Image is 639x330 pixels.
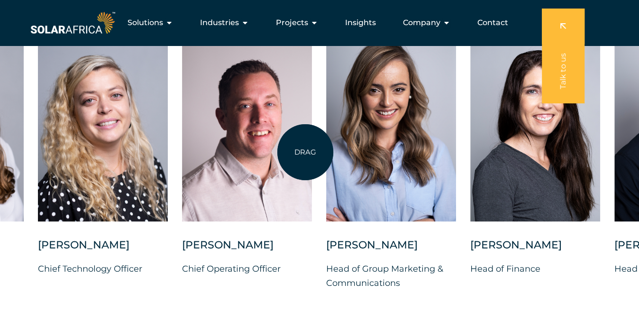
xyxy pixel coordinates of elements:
[477,17,508,28] a: Contact
[470,262,600,276] p: Head of Finance
[326,262,456,290] p: Head of Group Marketing & Communications
[38,262,168,276] p: Chief Technology Officer
[470,238,600,262] div: [PERSON_NAME]
[117,13,516,32] nav: Menu
[345,17,376,28] a: Insights
[117,13,516,32] div: Menu Toggle
[182,238,312,262] div: [PERSON_NAME]
[200,17,239,28] span: Industries
[182,262,312,276] p: Chief Operating Officer
[276,17,308,28] span: Projects
[326,238,456,262] div: [PERSON_NAME]
[403,17,440,28] span: Company
[38,238,168,262] div: [PERSON_NAME]
[128,17,163,28] span: Solutions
